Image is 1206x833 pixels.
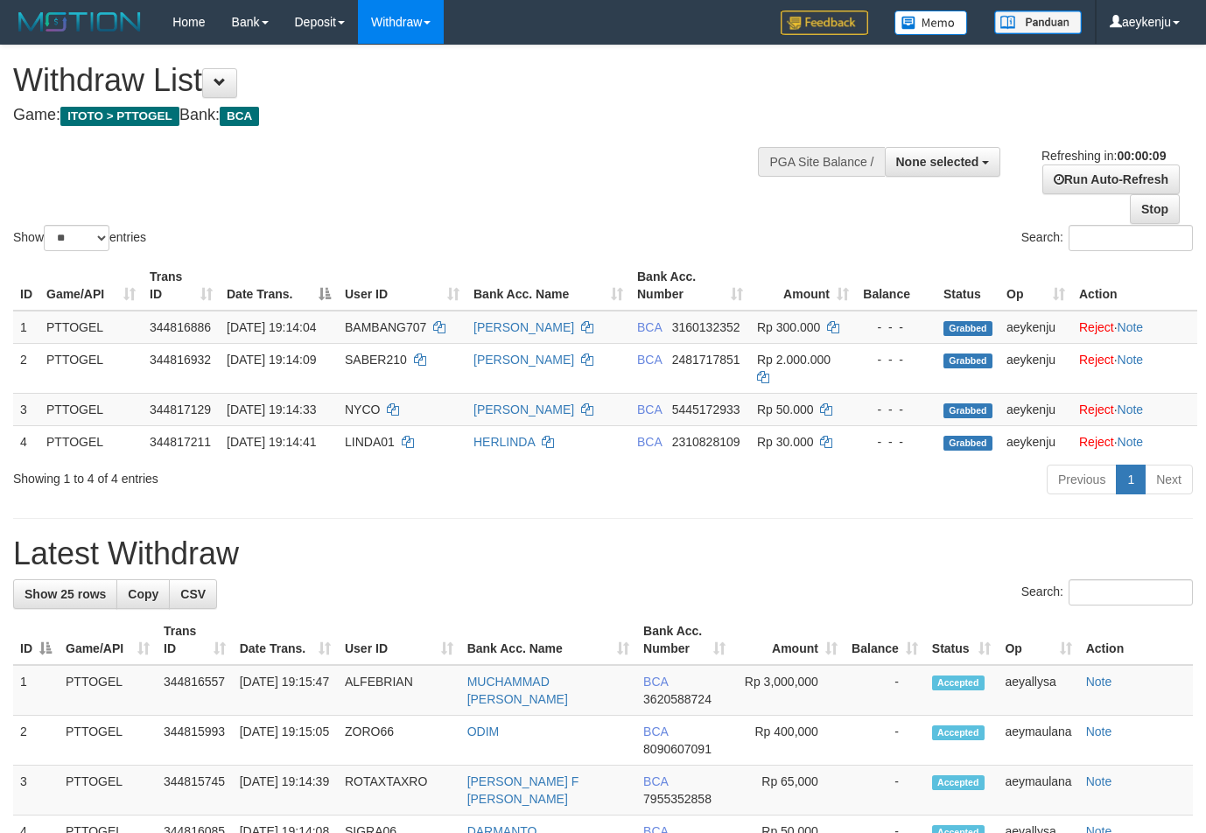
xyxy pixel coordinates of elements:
a: Note [1086,774,1112,788]
th: Action [1079,615,1193,665]
td: ZORO66 [338,716,460,766]
h1: Withdraw List [13,63,787,98]
span: Grabbed [943,321,992,336]
th: Action [1072,261,1197,311]
span: NYCO [345,402,380,416]
span: Copy [128,587,158,601]
span: Rp 300.000 [757,320,820,334]
th: Date Trans.: activate to sort column ascending [233,615,338,665]
td: · [1072,343,1197,393]
label: Search: [1021,579,1193,605]
td: aeykenju [999,311,1072,344]
span: CSV [180,587,206,601]
td: aeymaulana [998,716,1078,766]
a: Copy [116,579,170,609]
a: Next [1145,465,1193,494]
img: Feedback.jpg [781,10,868,35]
td: 344815993 [157,716,233,766]
a: Reject [1079,402,1114,416]
td: Rp 65,000 [733,766,845,815]
td: 344815745 [157,766,233,815]
td: aeykenju [999,393,1072,425]
a: [PERSON_NAME] [473,353,574,367]
span: Copy 2481717851 to clipboard [672,353,740,367]
span: [DATE] 19:14:04 [227,320,316,334]
span: 344816932 [150,353,211,367]
span: Grabbed [943,403,992,418]
span: None selected [896,155,979,169]
th: Trans ID: activate to sort column ascending [143,261,220,311]
span: Rp 50.000 [757,402,814,416]
th: ID: activate to sort column descending [13,615,59,665]
span: Rp 2.000.000 [757,353,831,367]
td: 2 [13,716,59,766]
a: Show 25 rows [13,579,117,609]
span: BCA [643,774,668,788]
div: - - - [863,351,929,368]
span: LINDA01 [345,435,395,449]
th: Amount: activate to sort column ascending [733,615,845,665]
td: - [845,766,925,815]
th: Bank Acc. Name: activate to sort column ascending [460,615,636,665]
span: [DATE] 19:14:33 [227,402,316,416]
a: Reject [1079,435,1114,449]
label: Search: [1021,225,1193,251]
a: CSV [169,579,217,609]
th: Balance [856,261,936,311]
span: Copy 3620588724 to clipboard [643,692,712,706]
a: Note [1118,435,1144,449]
span: BCA [643,724,668,738]
td: Rp 3,000,000 [733,665,845,716]
td: 1 [13,311,39,344]
a: [PERSON_NAME] [473,402,574,416]
th: User ID: activate to sort column ascending [338,615,460,665]
span: Copy 8090607091 to clipboard [643,742,712,756]
div: Showing 1 to 4 of 4 entries [13,463,489,487]
span: Grabbed [943,353,992,368]
a: Note [1086,724,1112,738]
span: Accepted [932,775,985,790]
span: Accepted [932,725,985,740]
a: ODIM [467,724,500,738]
a: MUCHAMMAD [PERSON_NAME] [467,675,568,706]
span: BCA [637,320,662,334]
td: 2 [13,343,39,393]
h4: Game: Bank: [13,107,787,124]
select: Showentries [44,225,109,251]
th: ID [13,261,39,311]
a: HERLINDA [473,435,535,449]
th: Op: activate to sort column ascending [999,261,1072,311]
a: Note [1118,402,1144,416]
td: 1 [13,665,59,716]
a: 1 [1116,465,1146,494]
a: Reject [1079,353,1114,367]
span: 344816886 [150,320,211,334]
strong: 00:00:09 [1117,149,1166,163]
span: Copy 2310828109 to clipboard [672,435,740,449]
td: PTTOGEL [39,425,143,458]
th: Status [936,261,999,311]
td: Rp 400,000 [733,716,845,766]
span: Copy 5445172933 to clipboard [672,402,740,416]
span: Refreshing in: [1041,149,1166,163]
div: - - - [863,401,929,418]
td: PTTOGEL [39,343,143,393]
td: PTTOGEL [59,766,157,815]
td: ROTAXTAXRO [338,766,460,815]
span: 344817211 [150,435,211,449]
td: PTTOGEL [39,311,143,344]
span: [DATE] 19:14:09 [227,353,316,367]
td: · [1072,311,1197,344]
th: Bank Acc. Number: activate to sort column ascending [636,615,733,665]
a: Previous [1047,465,1117,494]
span: BAMBANG707 [345,320,426,334]
span: Show 25 rows [25,587,106,601]
span: SABER210 [345,353,407,367]
th: Game/API: activate to sort column ascending [59,615,157,665]
a: [PERSON_NAME] [473,320,574,334]
img: MOTION_logo.png [13,9,146,35]
img: panduan.png [994,10,1082,34]
th: Balance: activate to sort column ascending [845,615,925,665]
th: Bank Acc. Name: activate to sort column ascending [466,261,630,311]
h1: Latest Withdraw [13,536,1193,571]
